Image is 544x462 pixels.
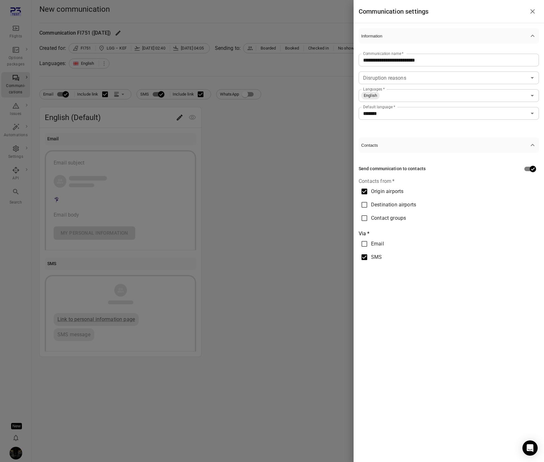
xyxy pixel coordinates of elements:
h1: Communication settings [359,6,428,17]
button: Contacts [359,137,539,153]
div: Open Intercom Messenger [522,440,538,456]
span: Contacts [361,143,529,148]
span: Email [371,240,384,248]
legend: Contacts from [359,177,395,185]
span: Origin airports [371,188,403,195]
button: Open [528,73,537,82]
div: Send communication to contacts [359,165,426,172]
button: Open [528,109,537,118]
label: Languages [363,86,385,92]
button: Information [359,28,539,44]
button: Open [528,91,537,100]
label: Communication name [363,51,404,56]
span: Contact groups [371,214,406,222]
span: Destination airports [371,201,416,209]
div: Information [359,44,539,130]
span: English [361,92,380,99]
legend: Via [359,230,369,237]
span: SMS [371,253,382,261]
span: Information [361,34,529,38]
div: Contacts [359,153,539,274]
button: Close drawer [526,5,539,18]
label: Default language [363,104,395,110]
